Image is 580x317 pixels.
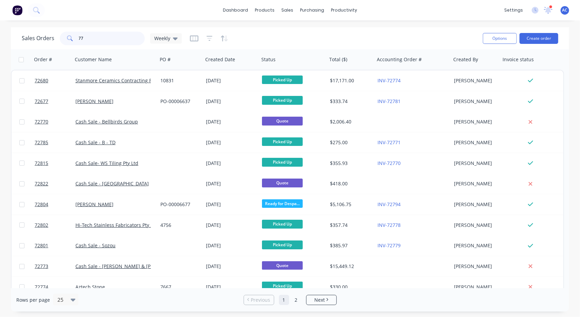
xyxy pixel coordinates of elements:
span: Picked Up [262,240,303,249]
span: Previous [251,297,270,303]
div: [DATE] [206,201,257,208]
span: 72822 [35,180,48,187]
a: 72802 [35,215,75,235]
div: [DATE] [206,98,257,105]
a: INV-72770 [377,160,401,166]
div: $15,449.12 [330,263,370,270]
a: INV-72779 [377,242,401,249]
span: Weekly [154,35,170,42]
a: INV-72781 [377,98,401,104]
div: $17,171.00 [330,77,370,84]
span: Picked Up [262,220,303,228]
a: INV-72778 [377,222,401,228]
span: 72677 [35,98,48,105]
div: [DATE] [206,284,257,290]
div: [DATE] [206,263,257,270]
div: Total ($) [329,56,347,63]
div: $357.74 [330,222,370,229]
div: Order # [34,56,52,63]
a: Cash Sale - Sozou [75,242,116,249]
span: AC [562,7,568,13]
div: [DATE] [206,222,257,229]
div: [PERSON_NAME] [454,160,496,167]
a: Aztech Stone [75,284,105,290]
div: $330.00 [330,284,370,290]
a: [PERSON_NAME] [75,98,113,104]
div: Created Date [205,56,235,63]
div: Created By [453,56,478,63]
a: 72785 [35,132,75,153]
div: [PERSON_NAME] [454,77,496,84]
div: [DATE] [206,180,257,187]
h1: Sales Orders [22,35,54,41]
a: 72770 [35,112,75,132]
a: Cash Sale - B - TD [75,139,116,146]
a: Previous page [244,297,274,303]
div: [PERSON_NAME] [454,118,496,125]
div: $333.74 [330,98,370,105]
img: Factory [12,5,22,15]
div: 4756 [160,222,198,229]
a: 72774 [35,277,75,297]
div: Status [261,56,276,63]
input: Search... [79,32,145,45]
span: 72801 [35,242,48,249]
div: PO-00006637 [160,98,198,105]
a: INV-72774 [377,77,401,84]
a: 72677 [35,91,75,112]
div: Accounting Order # [377,56,422,63]
span: 72770 [35,118,48,125]
div: [PERSON_NAME] [454,242,496,249]
a: Page 2 [291,295,301,305]
div: settings [501,5,526,15]
div: [DATE] [206,77,257,84]
a: 72801 [35,235,75,256]
a: Cash Sale - [PERSON_NAME] & [PERSON_NAME] [75,263,184,269]
div: [PERSON_NAME] [454,139,496,146]
div: 10831 [160,77,198,84]
a: Next page [306,297,336,303]
div: $355.93 [330,160,370,167]
div: [PERSON_NAME] [454,201,496,208]
span: Picked Up [262,158,303,166]
span: Ready for Despa... [262,199,303,208]
a: 72815 [35,153,75,173]
div: [DATE] [206,139,257,146]
span: 72680 [35,77,48,84]
span: 72804 [35,201,48,208]
div: $275.00 [330,139,370,146]
span: Picked Up [262,96,303,104]
div: [DATE] [206,242,257,249]
span: Next [314,297,325,303]
div: $5,106.75 [330,201,370,208]
div: $385.97 [330,242,370,249]
a: Cash Sale - [GEOGRAPHIC_DATA] [75,180,149,187]
a: Hi-Tech Stainless Fabricators Pty Ltd [75,222,158,228]
div: [PERSON_NAME] [454,263,496,270]
span: Quote [262,117,303,125]
div: $418.00 [330,180,370,187]
button: Options [483,33,517,44]
a: Cash Sale - Bellbirds Group [75,118,138,125]
div: [PERSON_NAME] [454,180,496,187]
span: Picked Up [262,282,303,290]
div: Customer Name [75,56,112,63]
span: Rows per page [16,297,50,303]
span: 72785 [35,139,48,146]
a: Cash Sale- WS Tiling Pty Ltd [75,160,138,166]
a: 72822 [35,173,75,194]
span: Picked Up [262,76,303,84]
span: Quote [262,261,303,270]
a: Stanmore Ceramics Contracting Pty Ltd [75,77,164,84]
div: PO # [160,56,171,63]
span: Picked Up [262,137,303,146]
a: dashboard [219,5,251,15]
div: productivity [328,5,361,15]
a: [PERSON_NAME] [75,201,113,207]
div: 7667 [160,284,198,290]
a: 72773 [35,256,75,277]
div: sales [278,5,297,15]
a: INV-72771 [377,139,401,146]
div: [PERSON_NAME] [454,222,496,229]
div: [PERSON_NAME] [454,284,496,290]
